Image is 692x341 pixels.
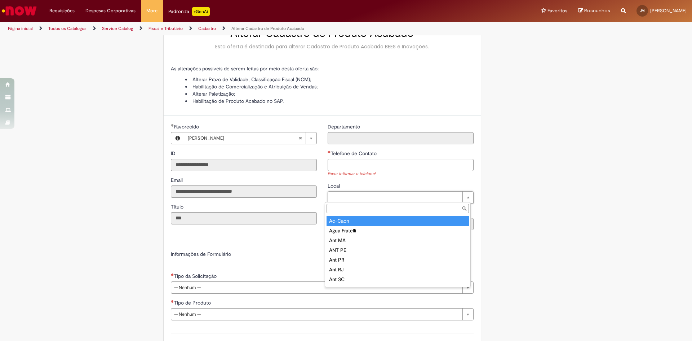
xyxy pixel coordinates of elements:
div: Ant RJ [327,265,469,275]
div: ANT PE [327,245,469,255]
div: Ac-Cacn [327,216,469,226]
div: Ant SC [327,275,469,284]
div: Ant MA [327,236,469,245]
div: Ant PR [327,255,469,265]
div: Agua Fratelli [327,226,469,236]
div: Antigo CDD Mooca [327,284,469,294]
ul: Local [325,215,470,287]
